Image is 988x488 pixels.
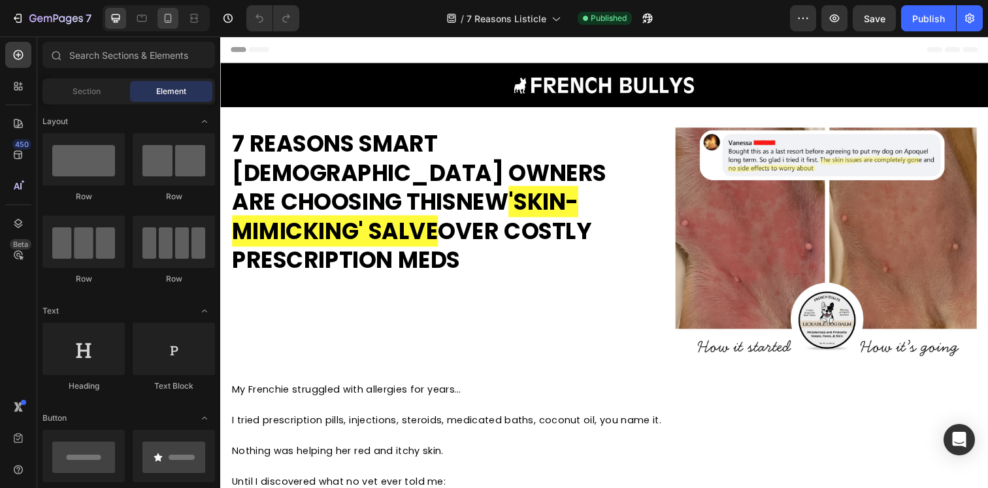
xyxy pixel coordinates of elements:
[912,12,945,25] div: Publish
[194,301,215,321] span: Toggle open
[194,408,215,429] span: Toggle open
[42,191,125,203] div: Row
[467,12,546,25] span: 7 Reasons Listicle
[42,42,215,68] input: Search Sections & Elements
[12,447,230,461] span: Until I discovered what no vet ever told me:
[86,10,91,26] p: 7
[944,424,975,455] div: Open Intercom Messenger
[73,86,101,97] span: Section
[12,416,228,429] span: Nothing was helping her red and itchy skin.
[42,380,125,392] div: Heading
[901,5,956,31] button: Publish
[864,13,885,24] span: Save
[461,12,464,25] span: /
[156,86,186,97] span: Element
[42,305,59,317] span: Text
[465,93,774,340] img: gempages_555959025959699508-511cbdca-4432-4677-9209-5bf1edea3a7b.jpg
[42,273,125,285] div: Row
[42,412,67,424] span: Button
[133,380,215,392] div: Text Block
[194,111,215,132] span: Toggle open
[12,353,246,366] span: My Frenchie struggled with allergies for years…
[853,5,896,31] button: Save
[591,12,627,24] span: Published
[10,239,31,250] div: Beta
[240,152,294,184] strong: NEW
[12,93,394,184] strong: 7 REASONS SMART [DEMOGRAPHIC_DATA] OWNERS ARE CHOOSING THIS
[13,35,771,64] img: gempages_555959025959699508-bb01fd50-9ae0-4626-ad59-d3591fe3adf8.jpg
[133,273,215,285] div: Row
[246,5,299,31] div: Undo/Redo
[5,5,97,31] button: 7
[12,182,379,244] strong: OVER COSTLY PRESCRIPTION MEDS
[133,191,215,203] div: Row
[12,152,365,214] strong: 'SKIN-MIMICKING' SALVE
[220,37,988,488] iframe: Design area
[12,139,31,150] div: 450
[12,385,450,398] span: I tried prescription pills, injections, steroids, medicated baths, coconut oil, you name it.
[42,116,68,127] span: Layout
